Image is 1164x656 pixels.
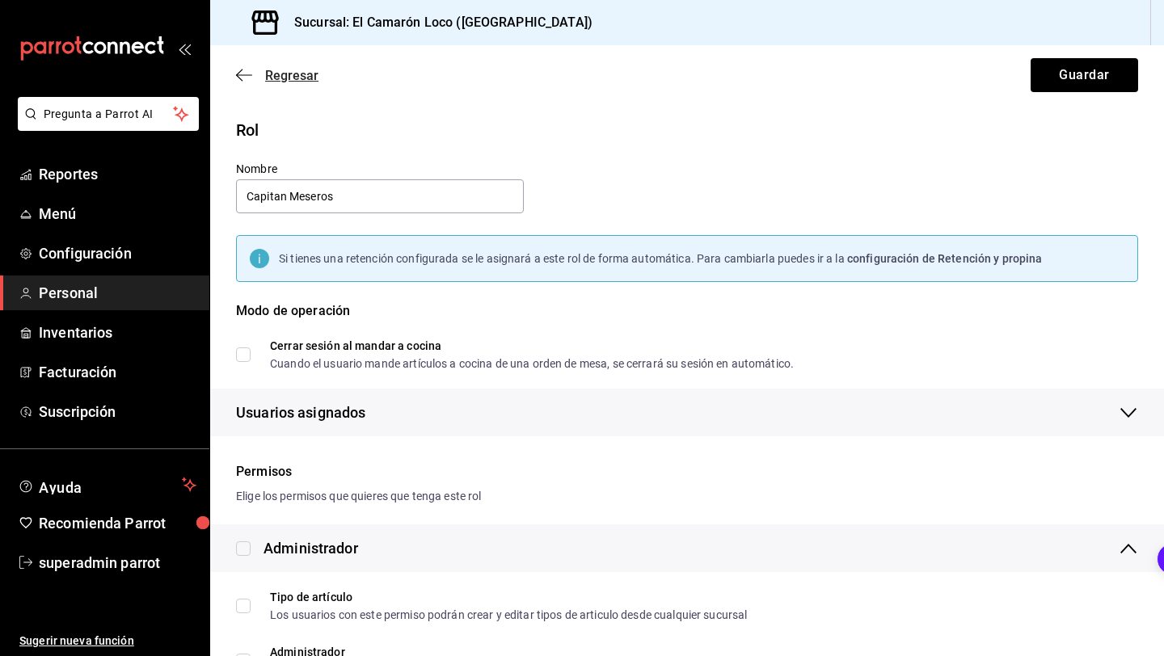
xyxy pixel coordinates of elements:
[279,252,847,265] span: Si tienes una retención configurada se le asignará a este rol de forma automática. Para cambiarla...
[39,552,196,574] span: superadmin parrot
[236,163,524,175] label: Nombre
[11,117,199,134] a: Pregunta a Parrot AI
[39,163,196,185] span: Reportes
[1031,58,1138,92] button: Guardar
[236,402,365,423] span: Usuarios asignados
[39,512,196,534] span: Recomienda Parrot
[265,68,318,83] span: Regresar
[236,68,318,83] button: Regresar
[270,340,794,351] div: Cerrar sesión al mandar a cocina
[39,282,196,304] span: Personal
[847,252,1043,265] span: configuración de Retención y propina
[270,591,747,603] div: Tipo de artículo
[236,118,1138,142] div: Rol
[264,537,358,559] div: Administrador
[39,203,196,225] span: Menú
[236,488,1138,505] div: Elige los permisos que quieres que tenga este rol
[39,401,196,423] span: Suscripción
[39,242,196,264] span: Configuración
[39,361,196,383] span: Facturación
[270,358,794,369] div: Cuando el usuario mande artículos a cocina de una orden de mesa, se cerrará su sesión en automático.
[270,609,747,620] div: Los usuarios con este permiso podrán crear y editar tipos de articulo desde cualquier sucursal
[19,633,196,650] span: Sugerir nueva función
[44,106,174,123] span: Pregunta a Parrot AI
[18,97,199,131] button: Pregunta a Parrot AI
[281,13,593,32] h3: Sucursal: El Camarón Loco ([GEOGRAPHIC_DATA])
[178,42,191,55] button: open_drawer_menu
[39,322,196,343] span: Inventarios
[236,462,1138,481] div: Permisos
[236,301,1138,340] div: Modo de operación
[39,475,175,494] span: Ayuda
